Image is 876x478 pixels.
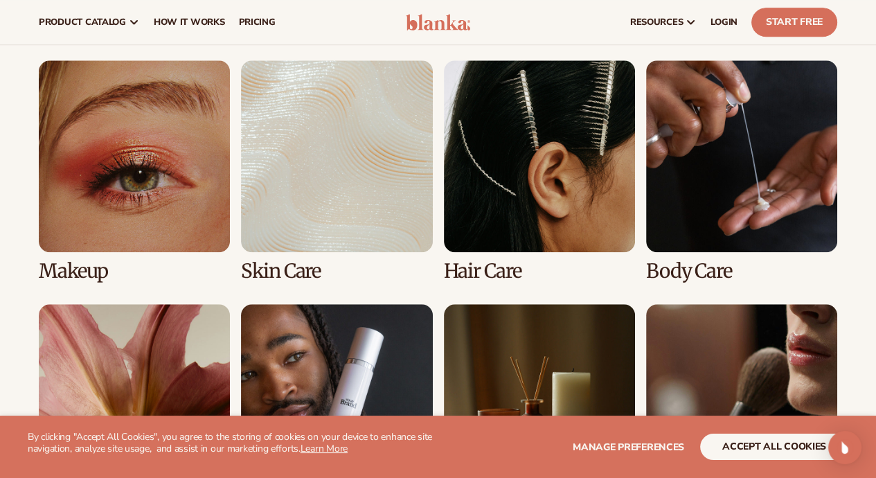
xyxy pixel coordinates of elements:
[646,60,837,281] div: 4 / 8
[751,8,837,37] a: Start Free
[39,60,230,281] div: 1 / 8
[444,260,635,282] h3: Hair Care
[646,260,837,282] h3: Body Care
[39,260,230,282] h3: Makeup
[406,14,471,30] img: logo
[154,17,225,28] span: How It Works
[700,434,848,460] button: accept all cookies
[238,17,275,28] span: pricing
[241,260,432,282] h3: Skin Care
[710,17,738,28] span: LOGIN
[828,431,861,464] div: Open Intercom Messenger
[28,432,438,455] p: By clicking "Accept All Cookies", you agree to the storing of cookies on your device to enhance s...
[301,442,348,455] a: Learn More
[444,60,635,281] div: 3 / 8
[241,60,432,281] div: 2 / 8
[573,434,684,460] button: Manage preferences
[39,17,126,28] span: product catalog
[630,17,683,28] span: resources
[573,441,684,454] span: Manage preferences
